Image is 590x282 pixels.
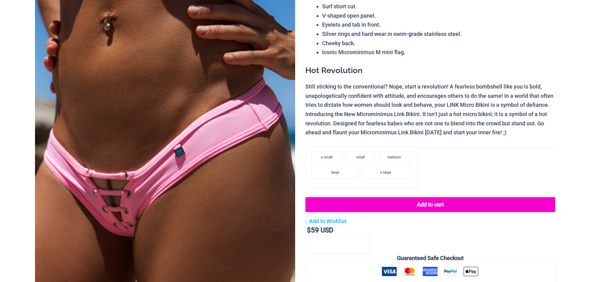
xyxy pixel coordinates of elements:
[307,226,311,234] span: $
[322,39,555,48] li: Cheeky back.
[356,155,365,159] span: small
[305,197,555,212] button: Add to cart
[322,48,555,57] li: Iconic Microminimus M mini flag.
[305,235,370,254] input: Product quantity
[305,82,555,137] p: Still sticking to the conventional? Nope, start a revolution! A fearless bombshell like you is bo...
[395,254,466,263] legend: Guaranteed Safe Checkout
[379,151,409,163] li: medium
[311,151,342,163] li: x-small
[309,218,347,224] span: Add to Wishlist
[321,155,333,159] span: x-small
[322,20,555,29] li: Eyelets and tab in front.
[307,226,333,234] bdi: 59 USD
[305,65,555,76] h3: Hot Revolution
[345,151,376,163] li: small
[322,2,555,11] li: Surf short cut.
[387,155,401,159] span: medium
[322,11,555,20] li: V-shaped open panel.
[305,217,347,226] a: Add to Wishlist
[380,170,391,175] span: x-large
[331,170,339,175] span: large
[362,166,410,178] li: x-large
[311,166,359,178] li: large
[322,29,555,39] li: Silver rings and hard wear in swim-grade stainless steel.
